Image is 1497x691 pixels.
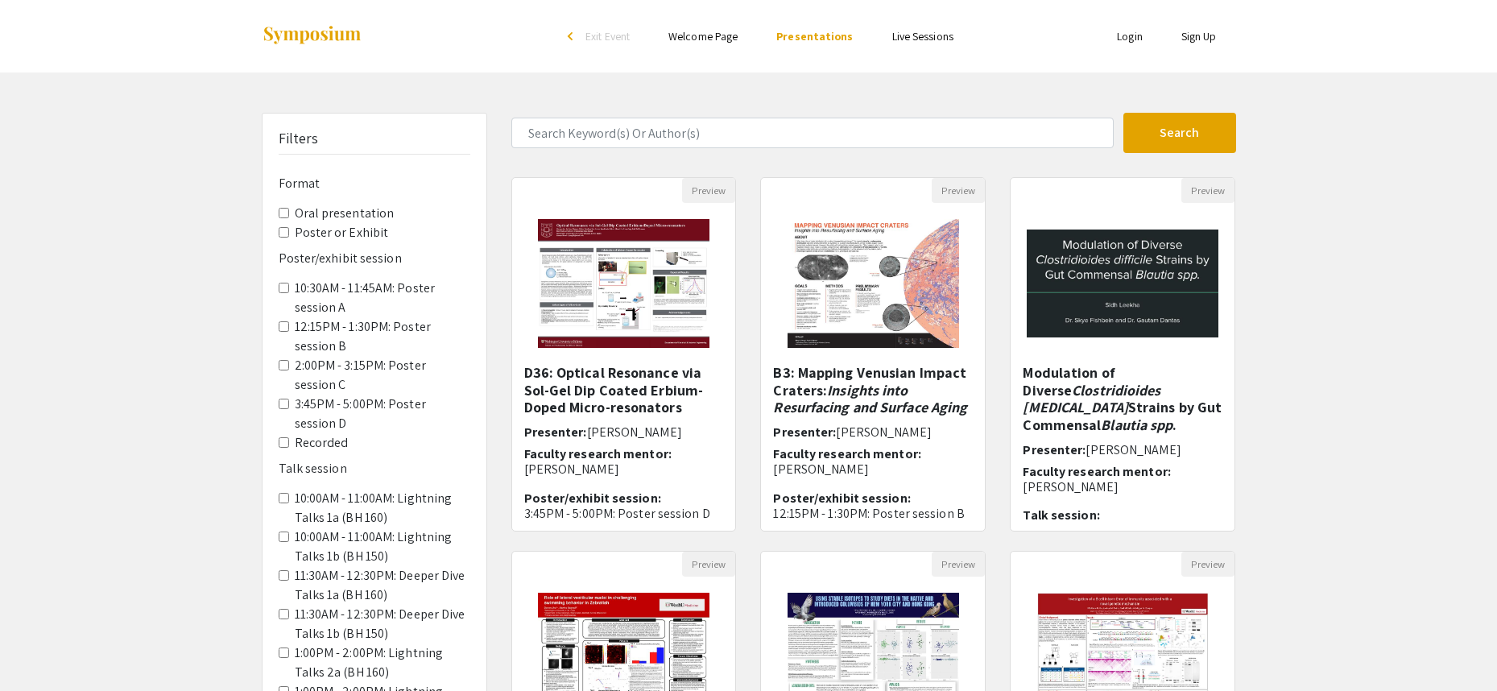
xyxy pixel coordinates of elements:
button: Search [1123,113,1236,153]
label: Oral presentation [295,204,395,223]
h5: Filters [279,130,319,147]
label: Poster or Exhibit [295,223,389,242]
a: Presentations [776,29,853,43]
img: Symposium by ForagerOne [262,25,362,47]
h5: Modulation of Diverse Strains by Gut Commensal . [1023,364,1222,433]
span: [PERSON_NAME] [836,424,931,441]
button: Preview [932,178,985,203]
em: Clostridioides [MEDICAL_DATA] [1023,381,1160,417]
span: Exit Event [585,29,630,43]
label: 2:00PM - 3:15PM: Poster session C [295,356,470,395]
button: Preview [932,552,985,577]
span: [PERSON_NAME] [587,424,682,441]
a: Login [1117,29,1143,43]
span: Talk session: [1023,507,1099,523]
label: 1:00PM - 2:00PM: Lightning Talks 2a (BH 160) [295,643,470,682]
h6: Presenter: [773,424,973,440]
label: 12:15PM - 1:30PM: Poster session B [295,317,470,356]
h5: D36: Optical Resonance via Sol-Gel Dip Coated Erbium-Doped Micro-resonators [524,364,724,416]
span: Faculty research mentor: [773,445,920,462]
p: 3:45PM - 5:00PM: Poster session D [524,506,724,521]
a: Live Sessions [892,29,953,43]
span: Poster/exhibit session: [773,490,910,507]
label: 10:30AM - 11:45AM: Poster session A [295,279,470,317]
span: Poster/exhibit session: [524,490,661,507]
span: Faculty research mentor: [1023,463,1170,480]
label: Recorded [295,433,349,453]
input: Search Keyword(s) Or Author(s) [511,118,1114,148]
p: [PERSON_NAME] [773,461,973,477]
img: <p>D36: Optical Resonance via Sol-Gel Dip Coated Erbium-Doped Micro-resonators</p> [522,203,726,364]
button: Preview [1181,178,1234,203]
a: Welcome Page [668,29,738,43]
em: Insights into Resurfacing and Surface Aging [773,381,967,417]
h6: Presenter: [1023,442,1222,457]
span: [PERSON_NAME] [1086,441,1181,458]
h6: Format [279,176,470,191]
label: 11:30AM - 12:30PM: Deeper Dive Talks 1a (BH 160) [295,566,470,605]
h6: Presenter: [524,424,724,440]
p: [PERSON_NAME] [524,461,724,477]
label: 3:45PM - 5:00PM: Poster session D [295,395,470,433]
div: Open Presentation <p>B3: Mapping Venusian Impact Craters: <em>Insights into Resurfacing and Surfa... [760,177,986,532]
button: Preview [682,552,735,577]
h6: Talk session [279,461,470,476]
label: 10:00AM - 11:00AM: Lightning Talks 1b (BH 150) [295,528,470,566]
button: Preview [682,178,735,203]
label: 11:30AM - 12:30PM: Deeper Dive Talks 1b (BH 150) [295,605,470,643]
em: Blautia spp [1101,416,1172,434]
div: Open Presentation <p>D36: Optical Resonance via Sol-Gel Dip Coated Erbium-Doped Micro-resonators</p> [511,177,737,532]
label: 10:00AM - 11:00AM: Lightning Talks 1a (BH 160) [295,489,470,528]
a: Sign Up [1181,29,1217,43]
img: <p>B3: Mapping Venusian Impact Craters: <em>Insights into Resurfacing and Surface Aging</em></p> [771,203,975,364]
h5: B3: Mapping Venusian Impact Craters: [773,364,973,416]
div: arrow_back_ios [568,31,577,41]
p: [PERSON_NAME] [1023,479,1222,494]
button: Preview [1181,552,1234,577]
img: <p><span style="background-color: transparent; color: rgb(0, 0, 0);">Modulation of Diverse </span... [1011,213,1234,354]
h6: Poster/exhibit session [279,250,470,266]
span: Faculty research mentor: [524,445,672,462]
div: Open Presentation <p><span style="background-color: transparent; color: rgb(0, 0, 0);">Modulation... [1010,177,1235,532]
p: 12:15PM - 1:30PM: Poster session B [773,506,973,521]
